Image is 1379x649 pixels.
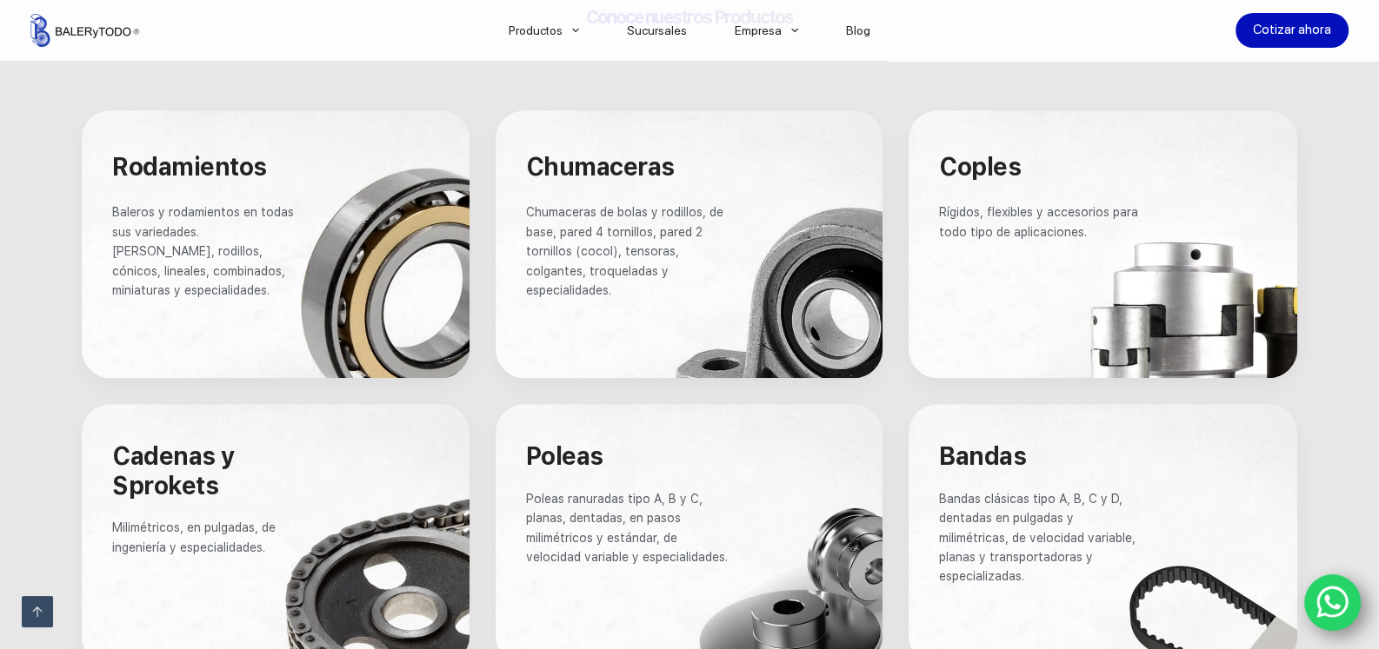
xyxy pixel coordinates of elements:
span: Baleros y rodamientos en todas sus variedades. [PERSON_NAME], rodillos, cónicos, lineales, combin... [112,205,297,297]
span: Rígidos, flexibles y accesorios para todo tipo de aplicaciones. [939,205,1142,238]
span: Coples [939,152,1021,182]
a: Ir arriba [22,596,53,627]
img: Balerytodo [30,14,139,47]
span: Bandas [939,441,1026,471]
span: Poleas ranuradas tipo A, B y C, planas, dentadas, en pasos milimétricos y estándar, de velocidad ... [526,492,728,564]
span: Rodamientos [112,152,267,182]
span: Cadenas y Sprokets [112,441,241,500]
span: Milimétricos, en pulgadas, de ingeniería y especialidades. [112,520,279,553]
span: Chumaceras [526,152,675,182]
span: Bandas clásicas tipo A, B, C y D, dentadas en pulgadas y milimétricas, de velocidad variable, pla... [939,492,1139,584]
a: Cotizar ahora [1236,13,1349,48]
span: Poleas [526,441,603,471]
a: WhatsApp [1304,574,1362,632]
span: Chumaceras de bolas y rodillos, de base, pared 4 tornillos, pared 2 tornillos (cocol), tensoras, ... [526,205,727,297]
